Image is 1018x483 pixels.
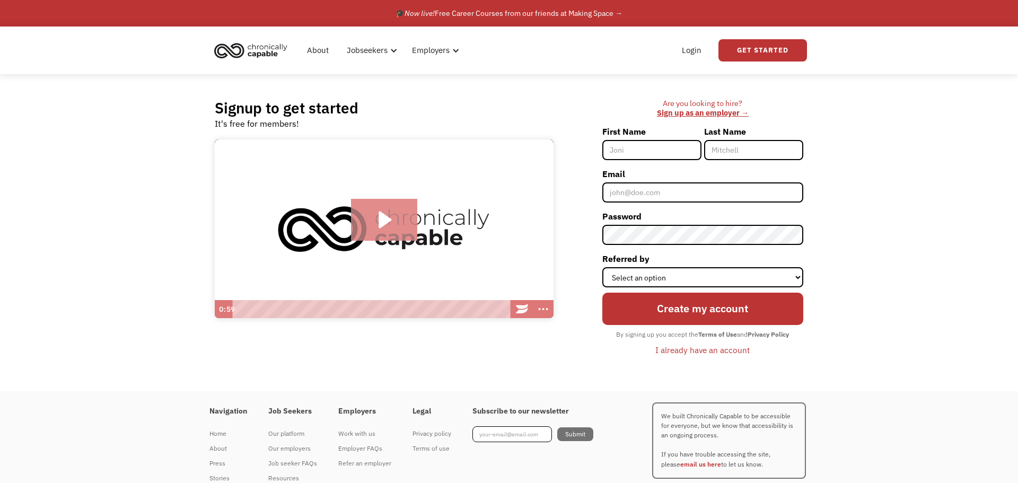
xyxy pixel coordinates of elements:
a: Privacy policy [413,426,451,441]
label: Referred by [602,250,803,267]
label: Password [602,208,803,225]
form: Footer Newsletter [472,426,593,442]
input: Submit [557,427,593,441]
input: john@doe.com [602,182,803,203]
button: Show more buttons [532,300,554,318]
input: Joni [602,140,701,160]
div: Our employers [268,442,317,455]
a: Employer FAQs [338,441,391,456]
div: Terms of use [413,442,451,455]
div: Our platform [268,427,317,440]
div: Jobseekers [347,44,388,57]
div: Playbar [238,300,506,318]
a: Refer an employer [338,456,391,471]
a: home [211,39,295,62]
h4: Legal [413,407,451,416]
div: Employer FAQs [338,442,391,455]
div: Employers [406,33,462,67]
div: Home [209,427,247,440]
h4: Navigation [209,407,247,416]
a: Login [675,33,708,67]
div: Refer an employer [338,457,391,470]
div: Press [209,457,247,470]
div: Employers [412,44,450,57]
a: About [209,441,247,456]
button: Play Video: Introducing Chronically Capable [351,199,417,241]
a: Sign up as an employer → [657,108,749,118]
p: We built Chronically Capable to be accessible for everyone, but we know that accessibility is an ... [652,402,806,479]
input: Create my account [602,293,803,324]
a: About [301,33,335,67]
div: Job seeker FAQs [268,457,317,470]
strong: Terms of Use [698,330,737,338]
input: your-email@email.com [472,426,552,442]
label: Last Name [704,123,803,140]
h2: Signup to get started [215,99,358,117]
div: Work with us [338,427,391,440]
div: Jobseekers [340,33,400,67]
div: It's free for members! [215,117,299,130]
img: Introducing Chronically Capable [215,139,554,319]
a: Terms of use [413,441,451,456]
a: Job seeker FAQs [268,456,317,471]
form: Member-Signup-Form [602,123,803,359]
h4: Job Seekers [268,407,317,416]
label: Email [602,165,803,182]
a: Work with us [338,426,391,441]
a: email us here [680,460,721,468]
a: Our platform [268,426,317,441]
div: By signing up you accept the and [611,328,794,341]
img: Chronically Capable logo [211,39,291,62]
h4: Subscribe to our newsletter [472,407,593,416]
a: Home [209,426,247,441]
div: 🎓 Free Career Courses from our friends at Making Space → [396,7,622,20]
div: Are you looking to hire? ‍ [602,99,803,118]
label: First Name [602,123,701,140]
a: Our employers [268,441,317,456]
em: Now live! [405,8,435,18]
div: I already have an account [655,344,750,356]
div: Privacy policy [413,427,451,440]
input: Mitchell [704,140,803,160]
a: Wistia Logo -- Learn More [511,300,532,318]
a: I already have an account [647,341,758,359]
strong: Privacy Policy [748,330,789,338]
a: Get Started [718,39,807,62]
a: Press [209,456,247,471]
h4: Employers [338,407,391,416]
div: About [209,442,247,455]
